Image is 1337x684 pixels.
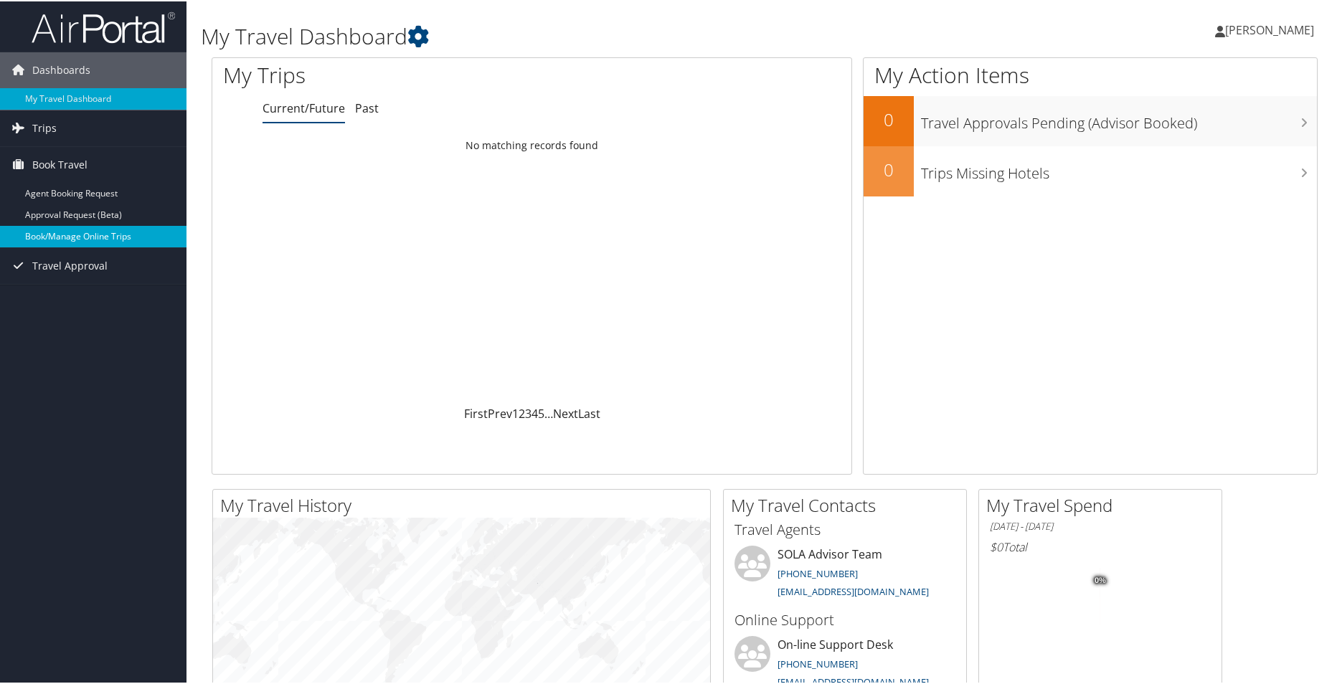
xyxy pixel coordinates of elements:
[986,492,1222,516] h2: My Travel Spend
[538,404,544,420] a: 5
[727,544,963,603] li: SOLA Advisor Team
[223,59,575,89] h1: My Trips
[220,492,710,516] h2: My Travel History
[864,95,1317,145] a: 0Travel Approvals Pending (Advisor Booked)
[32,247,108,282] span: Travel Approval
[32,9,175,43] img: airportal-logo.png
[864,145,1317,195] a: 0Trips Missing Hotels
[990,538,1003,554] span: $0
[734,518,955,538] h3: Travel Agents
[519,404,525,420] a: 2
[864,106,914,130] h2: 0
[544,404,553,420] span: …
[864,156,914,181] h2: 0
[778,656,858,669] a: [PHONE_NUMBER]
[921,155,1317,182] h3: Trips Missing Hotels
[512,404,519,420] a: 1
[778,584,929,597] a: [EMAIL_ADDRESS][DOMAIN_NAME]
[32,109,57,145] span: Trips
[263,99,345,115] a: Current/Future
[525,404,532,420] a: 3
[990,518,1211,532] h6: [DATE] - [DATE]
[1225,21,1314,37] span: [PERSON_NAME]
[1095,575,1106,584] tspan: 0%
[553,404,578,420] a: Next
[532,404,538,420] a: 4
[32,51,90,87] span: Dashboards
[731,492,966,516] h2: My Travel Contacts
[355,99,379,115] a: Past
[778,566,858,579] a: [PHONE_NUMBER]
[201,20,953,50] h1: My Travel Dashboard
[1215,7,1328,50] a: [PERSON_NAME]
[921,105,1317,132] h3: Travel Approvals Pending (Advisor Booked)
[464,404,488,420] a: First
[864,59,1317,89] h1: My Action Items
[734,609,955,629] h3: Online Support
[32,146,88,181] span: Book Travel
[990,538,1211,554] h6: Total
[578,404,600,420] a: Last
[488,404,512,420] a: Prev
[212,131,851,157] td: No matching records found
